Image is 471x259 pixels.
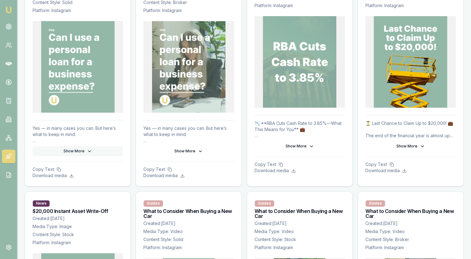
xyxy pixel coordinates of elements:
[143,244,234,251] p: Platform: Instagram
[365,228,456,235] p: Media Type: Video
[33,223,123,230] p: Media Type: Image
[33,146,123,156] button: Show More
[33,200,50,207] div: News
[143,166,234,172] p: Copy Text
[255,120,345,139] p: 📉 **RBA Cuts Cash Rate to 3.85%—What This Means for You** 💼 The Reserve Bank of Australia has red...
[143,7,234,14] p: Platform: Instagram
[255,244,345,251] p: Platform: Instagram
[143,146,234,156] button: Show More
[263,16,336,108] img: RBA Cuts Cash Rate to 3.85%
[365,120,456,139] p: ⏳ Last Chance to Claim Up to $20,000! 💼 The end of the financial year is almost upon us! Don’t mi...
[365,161,456,168] p: Copy Text
[365,244,456,251] p: Platform: Instagram
[143,172,234,179] p: Download media
[255,168,345,174] p: Download media
[143,220,234,227] p: Created: [DATE]
[374,16,447,108] img: Last Chance to Claim Up to $20,000!
[365,220,456,227] p: Created: [DATE]
[33,166,123,172] p: Copy Text
[365,141,456,151] button: Show More
[33,7,123,14] p: Platform: Instagram
[33,172,123,179] p: Download media
[143,209,234,219] h3: What to Consider When Buying a New Car
[143,228,234,235] p: Media Type: Video
[255,200,274,207] div: Guides
[33,125,123,144] p: Yes — in many cases you can. But here’s what to keep in mind: ✅ Not all lenders allow personal lo...
[365,2,456,9] p: Platform: Instagram
[152,21,225,113] img: Can I use a personal loan for a business expense?
[365,209,456,219] h3: What to Consider When Buying a New Car
[365,168,456,174] p: Download media
[255,220,345,227] p: Created: [DATE]
[33,240,123,246] p: Platform: Instagram
[143,125,234,144] p: Yes — in many cases you can. But here’s what to keep in mind: ✅ Not all lenders allow personal lo...
[33,215,123,222] p: Created: [DATE]
[255,236,345,243] p: Content Style: Stock
[255,141,345,151] button: Show More
[33,231,123,238] p: Content Style: Stock
[255,228,345,235] p: Media Type: Video
[365,236,456,243] p: Content Style: Broker
[255,161,345,168] p: Copy Text
[143,200,163,207] div: Guides
[365,200,385,207] div: Guides
[5,6,12,14] img: emu-icon-u.png
[255,209,345,219] h3: What to Consider When Buying a New Car
[41,21,115,113] img: Can I use a personal loan for a business expense?
[255,2,345,9] p: Platform: Instagram
[143,236,234,243] p: Content Style: Solid
[33,209,123,214] h3: $20,000 Instant Asset Write-Off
